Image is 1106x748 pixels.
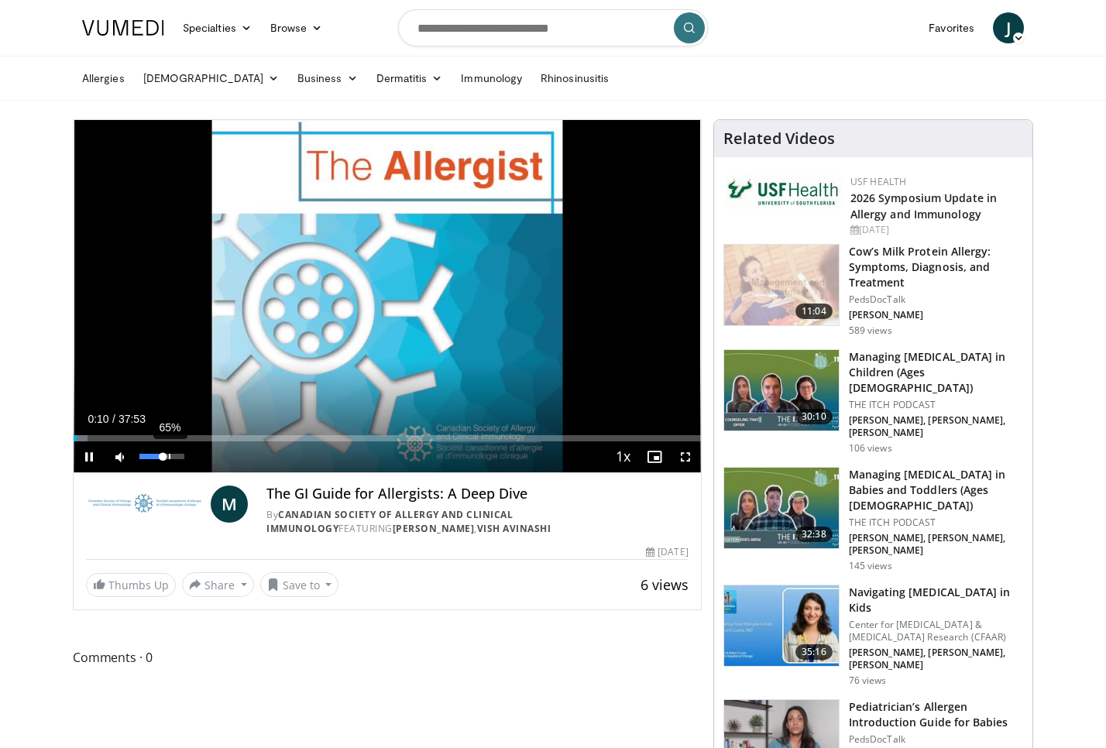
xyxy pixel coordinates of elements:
p: THE ITCH PODCAST [849,399,1023,411]
a: Canadian Society of Allergy and Clinical Immunology [266,508,513,535]
a: Vish Avinashi [477,522,551,535]
span: 6 views [641,575,689,594]
a: Allergies [73,63,134,94]
span: 37:53 [118,413,146,425]
p: PedsDocTalk [849,733,1023,746]
h3: Navigating [MEDICAL_DATA] in Kids [849,585,1023,616]
p: PedsDocTalk [849,293,1023,306]
p: THE ITCH PODCAST [849,516,1023,529]
button: Mute [105,441,136,472]
div: Progress Bar [74,435,701,441]
a: J [993,12,1024,43]
p: [PERSON_NAME] [849,309,1023,321]
video-js: Video Player [74,120,701,473]
span: 0:10 [88,413,108,425]
span: / [112,413,115,425]
span: 32:38 [795,527,833,542]
button: Playback Rate [608,441,639,472]
a: [PERSON_NAME] [393,522,475,535]
a: Business [288,63,367,94]
input: Search topics, interventions [398,9,708,46]
p: [PERSON_NAME], [PERSON_NAME], [PERSON_NAME] [849,532,1023,557]
h4: The GI Guide for Allergists: A Deep Dive [266,486,688,503]
a: 35:16 Navigating [MEDICAL_DATA] in Kids Center for [MEDICAL_DATA] & [MEDICAL_DATA] Research (CFAA... [723,585,1023,687]
button: Fullscreen [670,441,701,472]
a: Favorites [919,12,984,43]
img: dda491a2-e90c-44a0-a652-cc848be6698a.150x105_q85_crop-smart_upscale.jpg [724,350,839,431]
p: Center for [MEDICAL_DATA] & [MEDICAL_DATA] Research (CFAAR) [849,619,1023,643]
span: Comments 0 [73,647,702,667]
a: Rhinosinusitis [531,63,618,94]
img: VuMedi Logo [82,20,164,36]
div: By FEATURING , [266,508,688,536]
img: a277380e-40b7-4f15-ab00-788b20d9d5d9.150x105_q85_crop-smart_upscale.jpg [724,245,839,325]
a: Thumbs Up [86,573,176,597]
img: 8bae75f9-ce1c-4c31-8f52-35461225965e.150x105_q85_crop-smart_upscale.jpg [724,585,839,666]
span: 35:16 [795,644,833,660]
a: M [211,486,248,523]
button: Enable picture-in-picture mode [639,441,670,472]
p: [PERSON_NAME], [PERSON_NAME], [PERSON_NAME] [849,647,1023,671]
h4: Related Videos [723,129,835,148]
a: [DEMOGRAPHIC_DATA] [134,63,288,94]
p: 145 views [849,560,892,572]
h3: Managing [MEDICAL_DATA] in Babies and Toddlers (Ages [DEMOGRAPHIC_DATA]) [849,467,1023,513]
div: [DATE] [850,223,1020,237]
p: 589 views [849,324,892,337]
h3: Managing [MEDICAL_DATA] in Children (Ages [DEMOGRAPHIC_DATA]) [849,349,1023,396]
p: [PERSON_NAME], [PERSON_NAME], [PERSON_NAME] [849,414,1023,439]
h3: Cow’s Milk Protein Allergy: Symptoms, Diagnosis, and Treatment [849,244,1023,290]
button: Save to [260,572,339,597]
h3: Pediatrician’s Allergen Introduction Guide for Babies [849,699,1023,730]
img: 6ba8804a-8538-4002-95e7-a8f8012d4a11.png.150x105_q85_autocrop_double_scale_upscale_version-0.2.jpg [726,175,843,209]
a: Immunology [452,63,531,94]
a: 32:38 Managing [MEDICAL_DATA] in Babies and Toddlers (Ages [DEMOGRAPHIC_DATA]) THE ITCH PODCAST [... [723,467,1023,572]
button: Share [182,572,254,597]
a: 30:10 Managing [MEDICAL_DATA] in Children (Ages [DEMOGRAPHIC_DATA]) THE ITCH PODCAST [PERSON_NAME... [723,349,1023,455]
a: 2026 Symposium Update in Allergy and Immunology [850,190,997,221]
img: c6067b65-5a58-4092-bb3e-6fc440fa17eb.150x105_q85_crop-smart_upscale.jpg [724,468,839,548]
p: 76 views [849,674,887,687]
p: 106 views [849,442,892,455]
span: 30:10 [795,409,833,424]
div: [DATE] [646,545,688,559]
a: Dermatitis [367,63,452,94]
img: Canadian Society of Allergy and Clinical Immunology [86,486,204,523]
div: Volume Level [139,454,184,459]
button: Pause [74,441,105,472]
a: USF Health [850,175,907,188]
a: Specialties [173,12,261,43]
a: 11:04 Cow’s Milk Protein Allergy: Symptoms, Diagnosis, and Treatment PedsDocTalk [PERSON_NAME] 58... [723,244,1023,337]
a: Browse [261,12,332,43]
span: 11:04 [795,304,833,319]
